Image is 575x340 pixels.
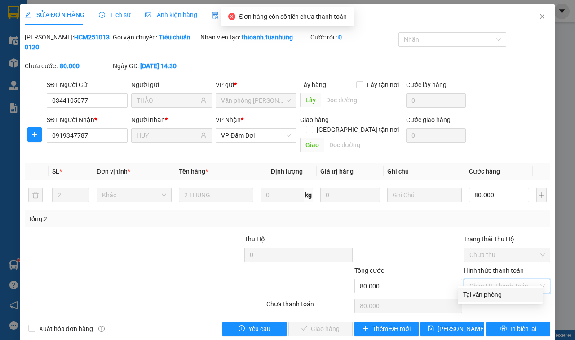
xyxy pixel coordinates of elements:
div: SĐT Người Nhận [47,115,128,125]
label: Cước giao hàng [406,116,451,123]
span: close [539,13,546,20]
input: Cước lấy hàng [406,93,466,108]
span: printer [500,325,507,332]
div: Chưa cước : [25,61,111,71]
span: Lấy [300,93,321,107]
span: clock-circle [99,12,105,18]
button: save[PERSON_NAME] chuyển hoàn [420,322,485,336]
span: Đơn vị tính [97,168,130,175]
b: [DATE] 14:30 [140,62,177,70]
button: printerIn biên lai [486,322,550,336]
input: Dọc đường [321,93,402,107]
span: user [200,132,207,139]
b: Tiêu chuẩn [159,34,190,41]
span: SL [52,168,59,175]
span: close-circle [228,13,235,20]
img: icon [212,12,219,19]
div: Gói vận chuyển: [113,32,199,42]
span: Tổng cước [354,267,384,274]
button: exclamation-circleYêu cầu [222,322,287,336]
b: 0 [338,34,342,41]
button: delete [28,188,43,202]
b: thioanh.tuanhung [242,34,293,41]
button: plusThêm ĐH mới [354,322,419,336]
span: Giao hàng [300,116,329,123]
span: Định lượng [271,168,303,175]
span: Xuất hóa đơn hàng [35,324,97,334]
span: Chọn HT Thanh Toán [469,279,545,293]
span: Giá trị hàng [320,168,354,175]
div: VP gửi [216,80,296,90]
span: [PERSON_NAME] chuyển hoàn [438,324,523,334]
div: Người nhận [131,115,212,125]
button: checkGiao hàng [288,322,353,336]
label: Cước lấy hàng [406,81,447,88]
span: plus [363,325,369,332]
span: Cước hàng [469,168,500,175]
span: Chưa thu [469,248,545,262]
button: plus [27,127,42,142]
span: plus [28,131,41,138]
div: [PERSON_NAME]: [25,32,111,52]
div: SĐT Người Gửi [47,80,128,90]
input: Cước giao hàng [406,128,466,143]
span: Tên hàng [179,168,208,175]
span: kg [304,188,313,202]
b: 80.000 [60,62,80,70]
div: Tổng: 2 [28,214,223,224]
span: edit [25,12,31,18]
button: plus [536,188,547,202]
span: SỬA ĐƠN HÀNG [25,11,84,18]
span: [GEOGRAPHIC_DATA] tận nơi [313,125,402,135]
span: Lấy tận nơi [363,80,402,90]
label: Hình thức thanh toán [464,267,524,274]
span: VP Nhận [216,116,241,123]
span: Yêu cầu [248,324,270,334]
span: Đơn hàng còn số tiền chưa thanh toán [239,13,346,20]
span: exclamation-circle [239,325,245,332]
span: picture [145,12,151,18]
div: Chưa thanh toán [265,299,354,315]
button: Close [530,4,555,30]
th: Ghi chú [384,163,465,180]
span: user [200,97,207,104]
input: Dọc đường [324,138,402,152]
span: Thêm ĐH mới [372,324,411,334]
div: Tại văn phòng [463,290,537,300]
div: Ngày GD: [113,61,199,71]
span: Giao [300,138,324,152]
input: Ghi Chú [387,188,462,202]
span: Ảnh kiện hàng [145,11,197,18]
span: Khác [102,188,166,202]
span: In biên lai [510,324,536,334]
input: VD: Bàn, Ghế [179,188,253,202]
input: Tên người nhận [137,131,199,140]
span: Lấy hàng [300,81,326,88]
div: Trạng thái Thu Hộ [464,234,550,244]
span: Lịch sử [99,11,131,18]
input: Tên người gửi [137,96,199,105]
div: Người gửi [131,80,212,90]
span: info-circle [98,326,105,332]
span: Văn phòng Hồ Chí Minh [221,94,291,107]
span: save [428,325,434,332]
div: Cước rồi : [310,32,397,42]
span: VP Đầm Dơi [221,129,291,142]
input: 0 [320,188,380,202]
div: Nhân viên tạo: [200,32,309,42]
span: Thu Hộ [244,235,265,243]
span: Yêu cầu xuất hóa đơn điện tử [212,11,306,18]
